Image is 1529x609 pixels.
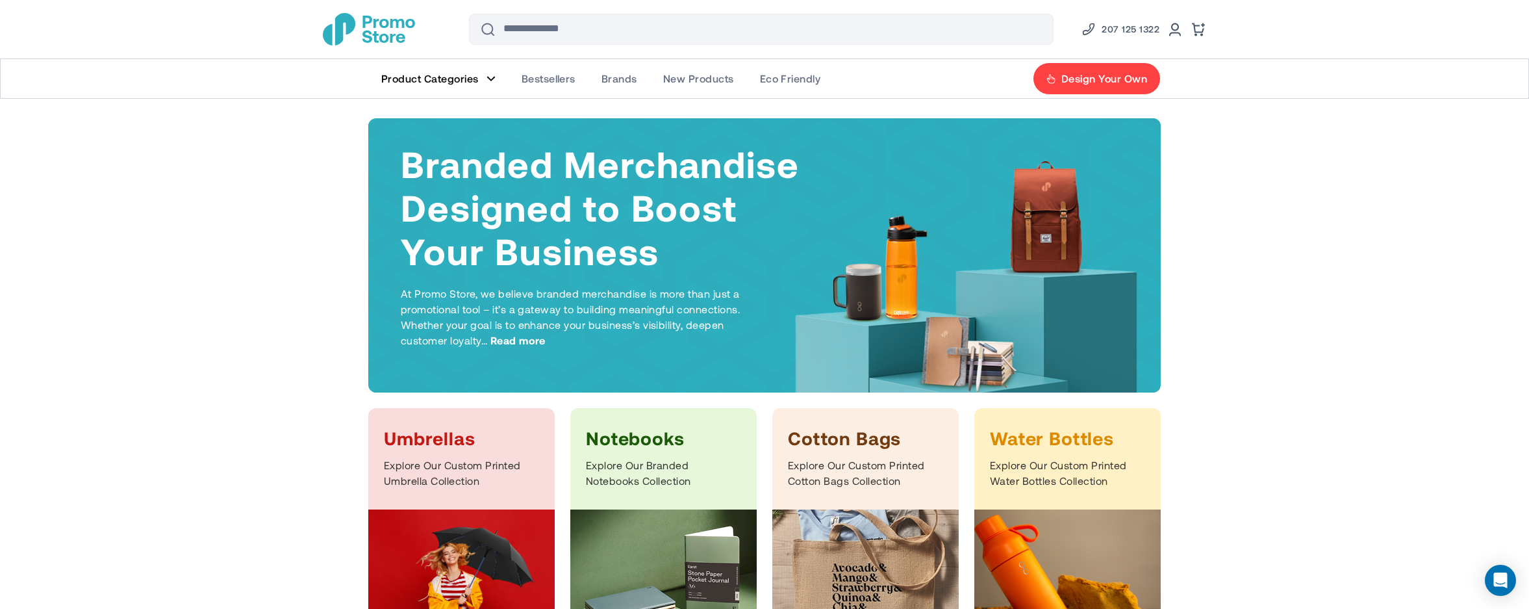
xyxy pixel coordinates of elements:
[788,458,943,489] p: Explore Our Custom Printed Cotton Bags Collection
[760,72,821,85] span: Eco Friendly
[650,59,747,98] a: New Products
[401,142,801,273] h1: Branded Merchandise Designed to Boost Your Business
[1081,21,1159,37] a: Phone
[368,59,509,98] a: Product Categories
[990,458,1145,489] p: Explore Our Custom Printed Water Bottles Collection
[588,59,650,98] a: Brands
[586,458,741,489] p: Explore Our Branded Notebooks Collection
[384,426,539,450] h3: Umbrellas
[522,72,575,85] span: Bestsellers
[490,333,546,348] span: Read more
[1033,62,1161,95] a: Design Your Own
[586,426,741,450] h3: Notebooks
[747,59,834,98] a: Eco Friendly
[472,14,503,45] button: Search
[384,458,539,489] p: Explore Our Custom Printed Umbrella Collection
[1485,565,1516,596] div: Open Intercom Messenger
[323,13,415,45] img: Promotional Merchandise
[401,287,740,346] span: At Promo Store, we believe branded merchandise is more than just a promotional tool – it’s a gate...
[1061,72,1147,85] span: Design Your Own
[381,72,479,85] span: Product Categories
[663,72,734,85] span: New Products
[788,426,943,450] h3: Cotton Bags
[323,13,415,45] a: store logo
[601,72,637,85] span: Brands
[509,59,588,98] a: Bestsellers
[990,426,1145,450] h3: Water Bottles
[1102,21,1159,37] span: 207 125 1322
[787,155,1150,419] img: Products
